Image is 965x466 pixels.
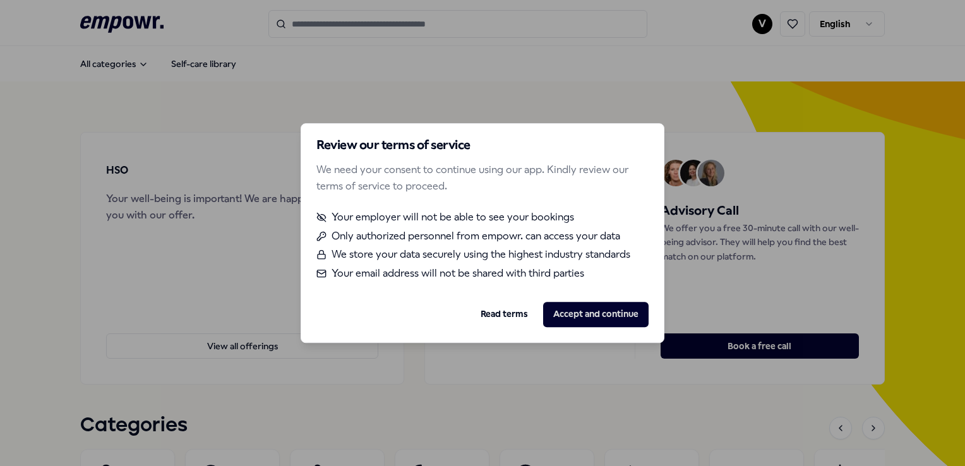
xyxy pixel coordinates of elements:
[316,139,649,152] h2: Review our terms of service
[316,228,649,244] li: Only authorized personnel from empowr. can access your data
[543,302,649,327] button: Accept and continue
[316,247,649,263] li: We store your data securely using the highest industry standards
[316,162,649,194] p: We need your consent to continue using our app. Kindly review our terms of service to proceed.
[481,308,528,321] a: Read terms
[316,265,649,282] li: Your email address will not be shared with third parties
[316,209,649,225] li: Your employer will not be able to see your bookings
[471,302,538,327] button: Read terms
